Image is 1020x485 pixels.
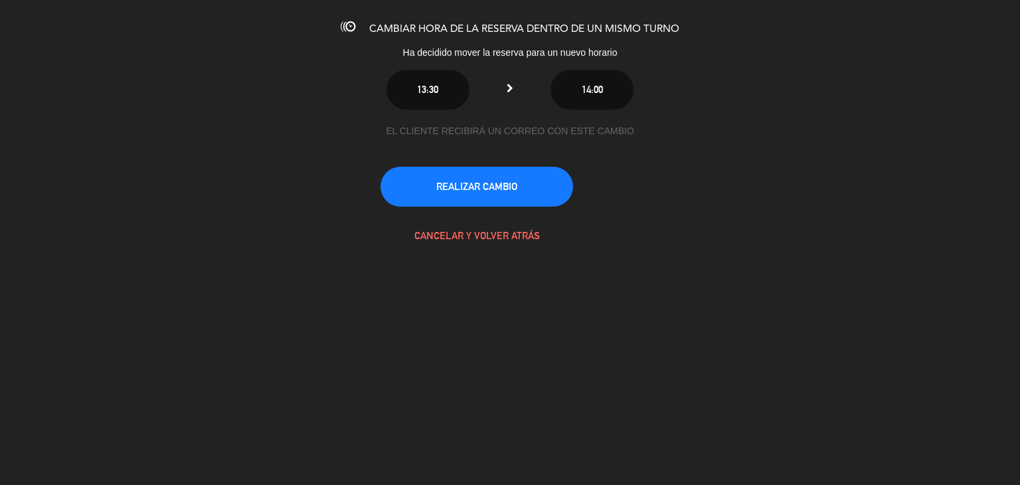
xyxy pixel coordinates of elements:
[582,84,603,95] span: 14:00
[291,45,729,60] div: Ha decidido mover la reserva para un nuevo horario
[381,167,573,207] button: REALIZAR CAMBIO
[381,124,639,139] div: EL CLIENTE RECIBIRÁ UN CORREO CON ESTE CAMBIO
[369,24,679,35] span: CAMBIAR HORA DE LA RESERVA DENTRO DE UN MISMO TURNO
[417,84,438,95] span: 13:30
[386,70,469,110] button: 13:30
[381,216,573,256] button: CANCELAR Y VOLVER ATRÁS
[551,70,634,110] button: 14:00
